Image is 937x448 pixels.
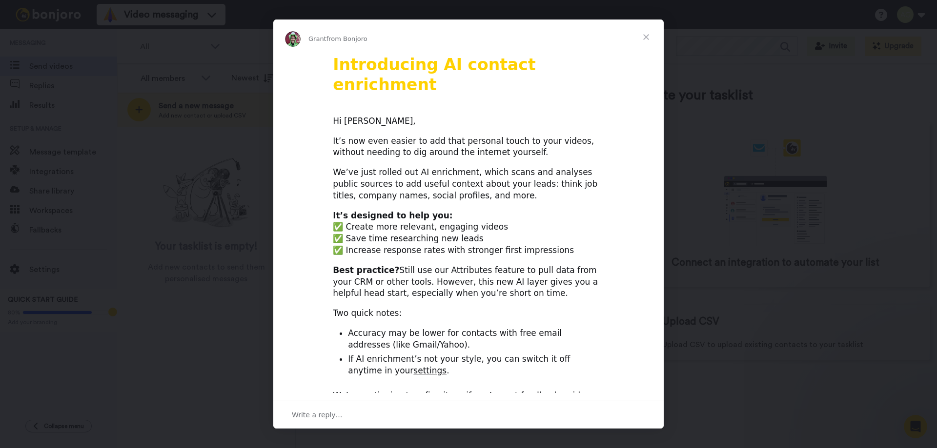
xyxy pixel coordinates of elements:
li: Accuracy may be lower for contacts with free email addresses (like Gmail/Yahoo). [348,328,604,351]
b: Best practice? [333,265,399,275]
span: from Bonjoro [326,35,367,42]
div: Open conversation and reply [273,401,664,429]
b: It’s designed to help you: [333,211,452,220]
div: Two quick notes: [333,308,604,319]
div: Hi [PERSON_NAME], [333,116,604,127]
div: We’re continuing to refine it, so if you’ve got feedback or ideas, hit us up. We’d love to hear f... [333,390,604,413]
div: Still use our Attributes feature to pull data from your CRM or other tools. However, this new AI ... [333,265,604,299]
li: If AI enrichment’s not your style, you can switch it off anytime in your . [348,353,604,377]
span: Close [629,19,664,55]
div: ✅ Create more relevant, engaging videos ✅ Save time researching new leads ✅ Increase response rat... [333,210,604,256]
div: It’s now even easier to add that personal touch to your videos, without needing to dig around the... [333,136,604,159]
span: Grant [308,35,326,42]
b: Introducing AI contact enrichment [333,55,536,94]
img: Profile image for Grant [285,31,301,47]
span: Write a reply… [292,409,343,421]
div: We’ve just rolled out AI enrichment, which scans and analyses public sources to add useful contex... [333,167,604,201]
a: settings [413,366,447,375]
